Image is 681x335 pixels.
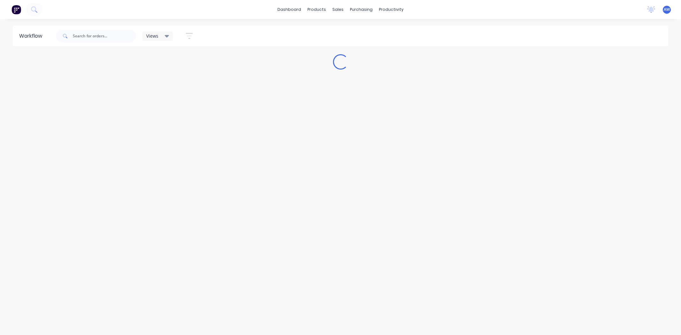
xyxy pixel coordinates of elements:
[11,5,21,14] img: Factory
[347,5,376,14] div: purchasing
[664,7,670,12] span: AW
[304,5,329,14] div: products
[146,33,158,39] span: Views
[274,5,304,14] a: dashboard
[329,5,347,14] div: sales
[73,30,136,42] input: Search for orders...
[19,32,45,40] div: Workflow
[376,5,407,14] div: productivity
